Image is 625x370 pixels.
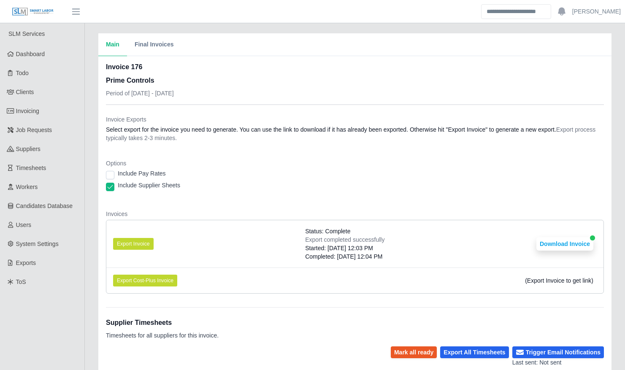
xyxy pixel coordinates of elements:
[481,4,551,19] input: Search
[113,238,154,250] button: Export Invoice
[98,33,127,56] button: Main
[106,159,604,167] dt: Options
[113,275,177,286] button: Export Cost-Plus Invoice
[106,76,174,86] h3: Prime Controls
[118,181,180,189] label: Include Supplier Sheets
[16,89,34,95] span: Clients
[106,210,604,218] dt: Invoices
[305,252,384,261] div: Completed: [DATE] 12:04 PM
[16,165,46,171] span: Timesheets
[8,30,45,37] span: SLM Services
[16,203,73,209] span: Candidates Database
[106,89,174,97] p: Period of [DATE] - [DATE]
[16,70,29,76] span: Todo
[12,7,54,16] img: SLM Logo
[572,7,621,16] a: [PERSON_NAME]
[440,346,509,358] button: Export All Timesheets
[16,259,36,266] span: Exports
[106,331,219,340] p: Timesheets for all suppliers for this invoice.
[16,108,39,114] span: Invoicing
[106,318,219,328] h1: Supplier Timesheets
[305,227,350,235] span: Status: Complete
[16,221,32,228] span: Users
[536,237,593,251] button: Download Invoice
[106,125,604,142] dd: Select export for the invoice you need to generate. You can use the link to download if it has al...
[536,240,593,247] a: Download Invoice
[391,346,437,358] button: Mark all ready
[16,146,41,152] span: Suppliers
[305,235,384,244] div: Export completed successfully
[106,115,604,124] dt: Invoice Exports
[16,278,26,285] span: ToS
[512,358,604,367] div: Last sent: Not sent
[16,51,45,57] span: Dashboard
[16,240,59,247] span: System Settings
[16,184,38,190] span: Workers
[305,244,384,252] div: Started: [DATE] 12:03 PM
[16,127,52,133] span: Job Requests
[106,62,174,72] h2: Invoice 176
[525,277,593,284] span: (Export Invoice to get link)
[512,346,604,358] button: Trigger Email Notifications
[118,169,166,178] label: Include Pay Rates
[127,33,181,56] button: Final Invoices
